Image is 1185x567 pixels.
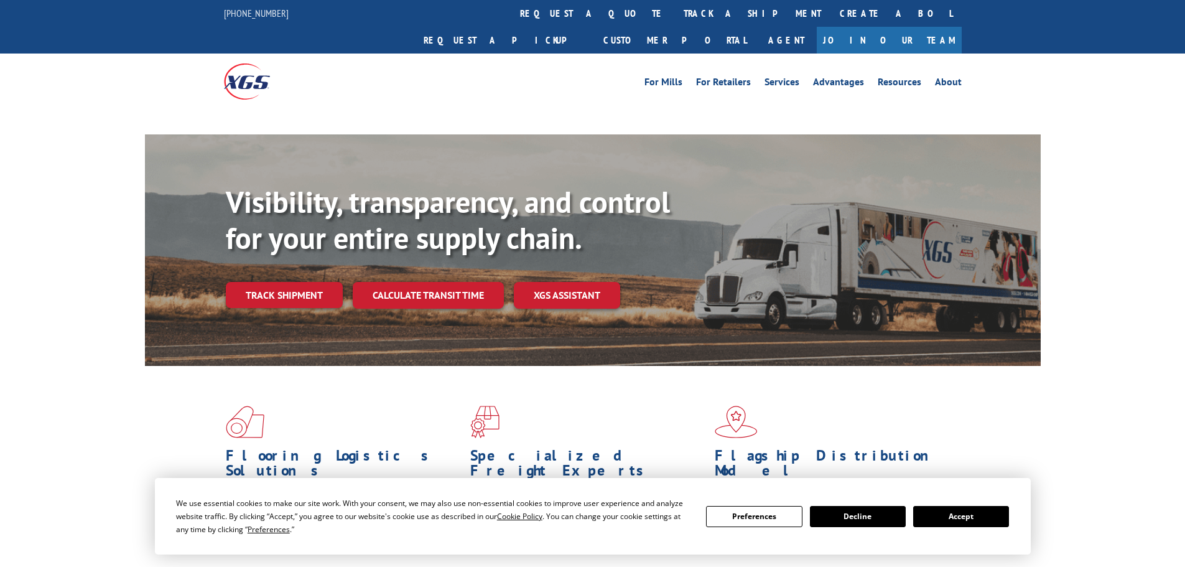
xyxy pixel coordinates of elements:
[878,77,921,91] a: Resources
[226,448,461,484] h1: Flooring Logistics Solutions
[226,406,264,438] img: xgs-icon-total-supply-chain-intelligence-red
[470,448,705,484] h1: Specialized Freight Experts
[764,77,799,91] a: Services
[715,406,758,438] img: xgs-icon-flagship-distribution-model-red
[497,511,542,522] span: Cookie Policy
[514,282,620,309] a: XGS ASSISTANT
[414,27,594,54] a: Request a pickup
[913,506,1009,527] button: Accept
[224,7,289,19] a: [PHONE_NUMBER]
[715,448,950,484] h1: Flagship Distribution Model
[470,406,500,438] img: xgs-icon-focused-on-flooring-red
[353,282,504,309] a: Calculate transit time
[813,77,864,91] a: Advantages
[756,27,817,54] a: Agent
[594,27,756,54] a: Customer Portal
[935,77,962,91] a: About
[226,182,670,257] b: Visibility, transparency, and control for your entire supply chain.
[248,524,290,535] span: Preferences
[155,478,1031,555] div: Cookie Consent Prompt
[176,497,691,536] div: We use essential cookies to make our site work. With your consent, we may also use non-essential ...
[706,506,802,527] button: Preferences
[817,27,962,54] a: Join Our Team
[810,506,906,527] button: Decline
[696,77,751,91] a: For Retailers
[226,282,343,308] a: Track shipment
[644,77,682,91] a: For Mills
